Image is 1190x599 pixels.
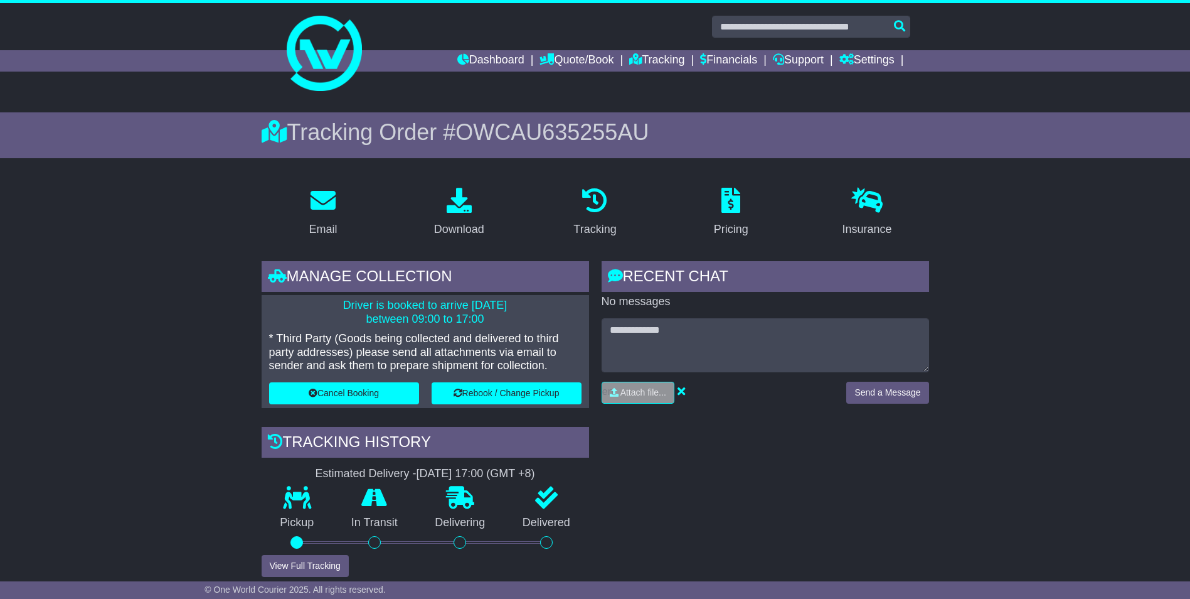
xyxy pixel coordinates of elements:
a: Tracking [629,50,684,72]
a: Quote/Book [539,50,614,72]
p: In Transit [332,516,417,530]
a: Download [426,183,492,242]
div: Estimated Delivery - [262,467,589,481]
p: Driver is booked to arrive [DATE] between 09:00 to 17:00 [269,299,582,326]
a: Tracking [565,183,624,242]
p: Pickup [262,516,333,530]
div: RECENT CHAT [602,261,929,295]
div: Insurance [842,221,892,238]
div: Tracking history [262,427,589,461]
p: * Third Party (Goods being collected and delivered to third party addresses) please send all atta... [269,332,582,373]
a: Dashboard [457,50,524,72]
a: Support [773,50,824,72]
a: Email [300,183,345,242]
p: Delivered [504,516,589,530]
p: No messages [602,295,929,309]
div: Tracking [573,221,616,238]
div: Download [434,221,484,238]
div: [DATE] 17:00 (GMT +8) [417,467,535,481]
a: Settings [839,50,895,72]
p: Delivering [417,516,504,530]
span: © One World Courier 2025. All rights reserved. [205,585,386,595]
button: Cancel Booking [269,382,419,404]
div: Email [309,221,337,238]
div: Tracking Order # [262,119,929,146]
span: OWCAU635255AU [455,119,649,145]
button: Rebook / Change Pickup [432,382,582,404]
div: Manage collection [262,261,589,295]
a: Financials [700,50,757,72]
a: Pricing [706,183,757,242]
button: View Full Tracking [262,555,349,577]
button: Send a Message [846,382,928,404]
div: Pricing [714,221,748,238]
a: Insurance [834,183,900,242]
